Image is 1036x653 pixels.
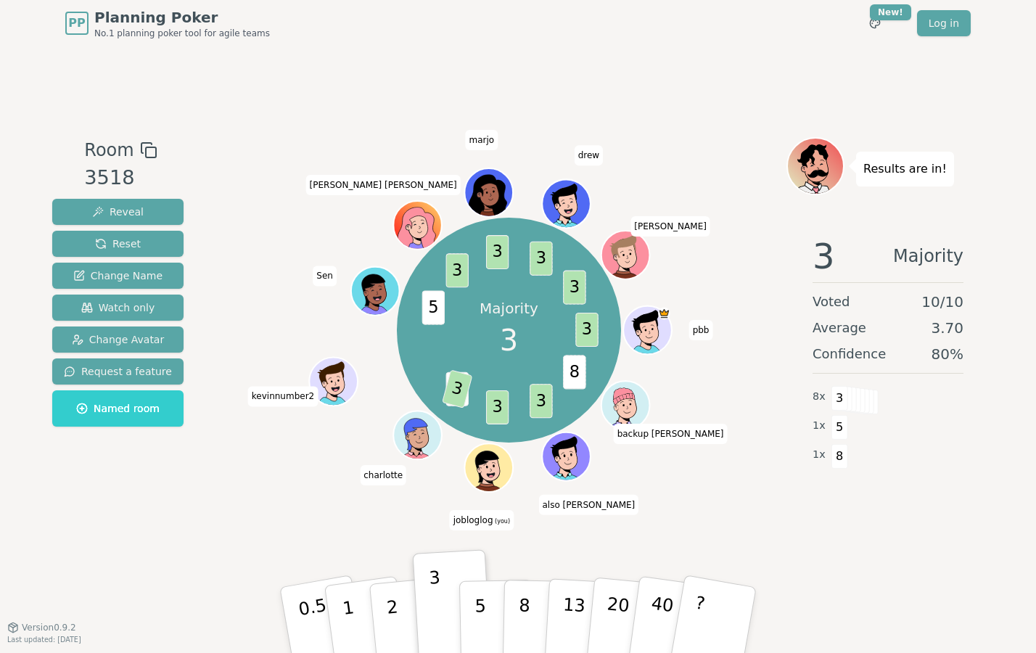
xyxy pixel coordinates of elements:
span: Change Avatar [72,332,165,347]
a: Log in [917,10,971,36]
span: 1 x [813,418,826,434]
span: 3 [443,370,473,408]
span: 1 x [813,447,826,463]
span: Version 0.9.2 [22,622,76,633]
span: 2 [446,372,469,406]
span: Room [84,137,133,163]
span: Click to change your name [466,130,498,150]
span: Click to change your name [306,175,461,195]
span: Last updated: [DATE] [7,636,81,644]
span: 5 [831,415,848,440]
span: Named room [76,401,160,416]
button: Named room [52,390,184,427]
span: 3 [564,271,586,305]
button: Click to change your avatar [466,445,512,490]
span: 8 [831,444,848,469]
span: 3 [486,390,509,424]
button: Request a feature [52,358,184,385]
button: Reveal [52,199,184,225]
button: Reset [52,231,184,257]
span: 3 [486,236,509,270]
span: Voted [813,292,850,312]
div: New! [870,4,911,20]
button: Change Name [52,263,184,289]
span: Click to change your name [689,320,713,340]
div: 3518 [84,163,157,193]
span: 8 [564,356,586,390]
span: Change Name [73,268,163,283]
button: New! [862,10,888,36]
span: PP [68,15,85,32]
span: 8 x [813,389,826,405]
span: Click to change your name [313,266,337,286]
span: No.1 planning poker tool for agile teams [94,28,270,39]
span: Click to change your name [630,216,710,237]
span: Reset [95,237,141,251]
span: 80 % [932,344,963,364]
span: 3 [530,242,553,276]
span: Click to change your name [450,510,514,530]
span: Average [813,318,866,338]
span: Click to change your name [360,465,406,485]
span: Majority [893,239,963,274]
span: Click to change your name [614,424,728,444]
span: 3 [813,239,835,274]
span: Click to change your name [248,386,318,406]
span: Click to change your name [575,145,603,165]
span: 3.70 [931,318,963,338]
span: 3 [446,254,469,288]
button: Watch only [52,295,184,321]
span: 3 [500,319,518,362]
p: Majority [480,298,538,319]
span: 3 [530,385,553,419]
span: Request a feature [64,364,172,379]
span: Click to change your name [539,495,639,515]
span: Watch only [81,300,155,315]
button: Change Avatar [52,326,184,353]
span: Planning Poker [94,7,270,28]
span: 10 / 10 [921,292,963,312]
span: 5 [422,291,445,325]
a: PPPlanning PokerNo.1 planning poker tool for agile teams [65,7,270,39]
span: (you) [493,518,511,525]
span: Confidence [813,344,886,364]
span: pbb is the host [659,308,671,320]
span: Reveal [92,205,144,219]
p: 3 [429,567,445,646]
button: Version0.9.2 [7,622,76,633]
span: 3 [831,386,848,411]
span: 3 [576,313,599,347]
p: Results are in! [863,159,947,179]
